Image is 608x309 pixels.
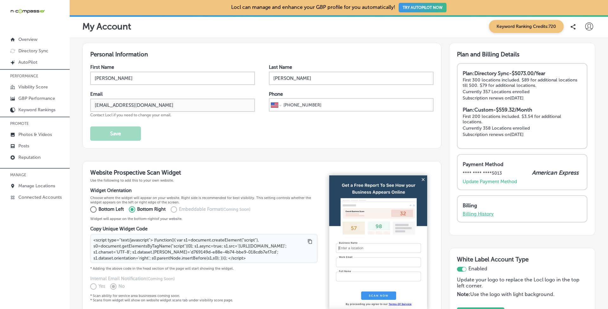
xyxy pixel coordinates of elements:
h4: Widget Orientation [90,188,318,193]
p: My Account [82,21,131,32]
h3: Website Prospective Scan Widget [90,169,318,176]
h3: Personal Information [90,51,434,58]
button: Save [90,126,141,141]
p: Overview [18,37,37,42]
p: Currently 358 Locations enrolled [463,126,582,131]
p: Directory Sync [18,48,48,54]
p: Currently 357 Locations enrolled [463,89,582,94]
h3: Plan and Billing Details [457,51,587,58]
p: Use the logo with light background. [457,291,580,297]
span: (Coming Soon) [222,207,250,212]
a: Update Payment Method [463,179,517,184]
p: Visibility Score [18,84,48,90]
p: First 300 locations included. $89 for additional locations till 500. $79 for additional locations. [463,77,582,88]
a: Billing History [463,211,494,217]
p: AutoPilot [18,60,37,65]
label: Email [90,91,103,97]
input: Enter Last Name [269,72,434,85]
label: Phone [269,91,283,97]
p: Photos & Videos [18,132,52,137]
p: Posts [18,143,29,149]
p: Subscription renews on [DATE] [463,132,582,137]
span: Keyword Ranking Credits: 720 [489,20,564,33]
p: Widget will appear on the bottom- right of your website. [90,216,318,221]
h3: White Label Account Type [457,256,587,266]
span: Contact Locl if you need to change your email. [90,113,171,117]
button: Copy to clipboard [306,238,314,245]
p: Bottom Right [137,206,166,213]
img: 660ab0bf-5cc7-4cb8-ba1c-48b5ae0f18e60NCTV_CLogo_TV_Black_-500x88.png [10,8,45,14]
p: Keyword Rankings [18,107,55,113]
p: No [118,283,125,290]
p: Choose where the widget will appear on your website. Right side is recommended for best visibilit... [90,196,318,204]
p: * Adding the above code in the head section of the page will start showing the widget. [90,266,318,271]
textarea: <script type="text/javascript"> (function(){ var s1=document.createElement("script"), s0=document... [90,234,318,263]
label: First Name [90,64,114,70]
h4: Internal Email Notification [90,276,318,281]
input: Enter Email [90,99,255,112]
label: Last Name [269,64,292,70]
p: Embeddable Format [179,206,250,213]
span: (Coming Soon) [146,276,175,281]
p: Manage Locations [18,183,55,189]
p: Yes [98,283,105,290]
input: Phone number [283,99,431,111]
p: First 200 locations included. $3.54 for additional locations. [463,114,582,125]
strong: Plan: Custom - $559.32/Month [463,107,532,113]
span: Enabled [468,266,487,272]
p: * Scan ability for service area businesses coming soon. * Scans from widget will show on website ... [90,293,318,302]
h4: Copy Unique Widget Code [90,226,318,232]
strong: Plan: Directory Sync - $5073.00/Year [463,70,545,76]
p: Update your logo to replace the Locl logo in the top left corner. [457,277,580,291]
input: Enter First Name [90,72,255,85]
p: Reputation [18,155,41,160]
p: Subscription renews on [DATE] [463,95,582,101]
p: GBP Performance [18,96,55,101]
strong: Note: [457,291,470,297]
button: TRY AUTOPILOT NOW [399,3,446,12]
p: Billing [463,203,579,209]
p: Bottom Left [98,206,124,213]
p: Payment Method [463,161,579,167]
p: Connected Accounts [18,195,62,200]
p: Use the following to add this to your own website. [90,178,318,183]
p: American Express [532,169,579,176]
